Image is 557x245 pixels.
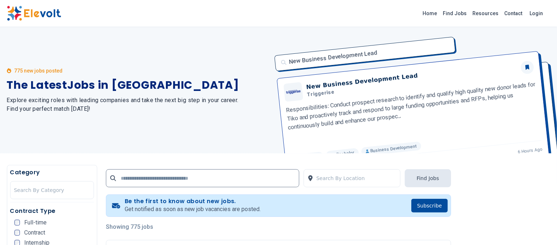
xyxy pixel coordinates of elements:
[7,6,61,21] img: Elevolt
[521,210,557,245] iframe: Chat Widget
[10,168,94,177] h5: Category
[502,8,526,19] a: Contact
[24,220,47,226] span: Full-time
[14,230,20,236] input: Contract
[10,207,94,215] h5: Contract Type
[125,198,261,205] h4: Be the first to know about new jobs.
[125,205,261,214] p: Get notified as soon as new job vacancies are posted.
[526,6,548,21] a: Login
[420,8,440,19] a: Home
[405,169,451,187] button: Find Jobs
[106,223,451,231] p: Showing 775 jobs
[7,96,270,113] h2: Explore exciting roles with leading companies and take the next big step in your career. Find you...
[440,8,470,19] a: Find Jobs
[7,79,270,92] h1: The Latest Jobs in [GEOGRAPHIC_DATA]
[470,8,502,19] a: Resources
[24,230,45,236] span: Contract
[14,220,20,226] input: Full-time
[14,67,63,74] p: 775 new jobs posted
[411,199,448,213] button: Subscribe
